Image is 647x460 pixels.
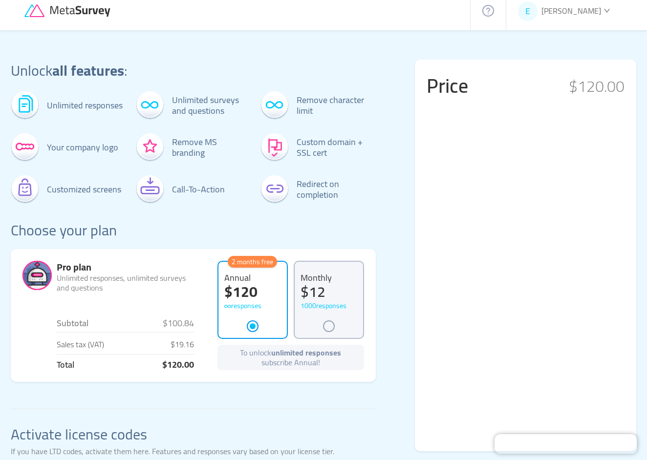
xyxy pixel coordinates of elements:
i: icon: question-circle [482,5,494,17]
span: Subtotal [57,318,88,329]
span: E [525,1,530,21]
span: $19.16 [171,339,194,349]
span: Sales tax (VAT) [57,339,104,349]
span: Unlock : [11,57,128,84]
span: Monthly [301,273,357,282]
span: $12 [301,284,357,299]
div: Unlimited responses, unlimited surveys and questions [57,273,194,293]
span: [PERSON_NAME] [541,3,601,18]
span: 1000 [301,299,316,312]
span: Customized screens [47,184,121,195]
h2: Activate license codes [11,423,376,445]
h2: Choose your plan [11,219,376,241]
span: 2 months free [228,256,277,268]
span: Call-To-Action [172,184,225,195]
span: Pro plan [57,261,91,273]
span: $120.00 [162,359,194,371]
span: Redirect on completion [297,179,376,201]
span: $120 [224,284,281,299]
span: $100.84 [163,318,194,329]
span: all features [52,57,124,84]
div: responses [224,302,281,310]
span: Total [57,359,74,371]
i: icon: down [604,7,610,14]
span: Your company logo [47,142,118,153]
span: Unlimited responses [47,100,123,111]
span: unlimited responses [271,345,341,360]
span: Remove character limit [297,95,376,117]
div: To unlock subscribe Annual! [217,345,364,370]
span: Remove MS branding [172,137,251,159]
span: Annual [224,273,281,282]
span: $120.00 [569,76,625,96]
span: Custom domain + SSL cert [297,137,376,159]
p: If you have LTD codes, activate them here. Features and responses vary based on your license tier. [11,445,376,457]
iframe: Chatra live chat [495,434,637,454]
span: Unlimited surveys and questions [172,95,251,117]
div: responses [301,302,357,310]
span: Price [427,71,468,101]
